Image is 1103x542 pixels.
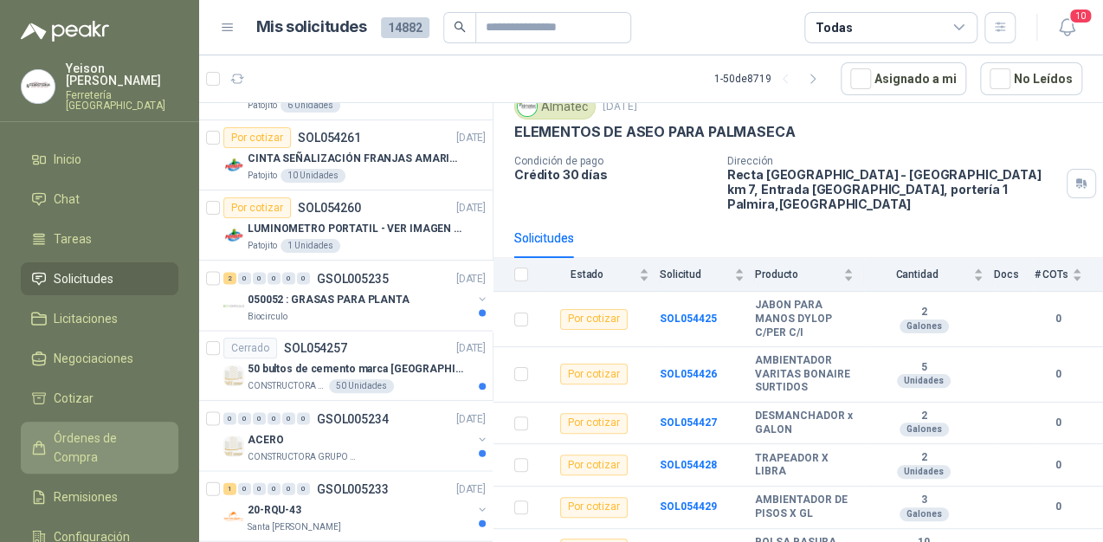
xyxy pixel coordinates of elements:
div: Por cotizar [560,455,628,475]
img: Company Logo [223,506,244,526]
div: 0 [282,482,295,494]
p: ACERO [248,431,283,448]
p: LUMINOMETRO PORTATIL - VER IMAGEN ADJUNTA [248,221,463,237]
div: Galones [900,319,949,333]
b: 0 [1034,499,1082,515]
b: JABON PARA MANOS DYLOP C/PER C/I [755,299,854,339]
b: 2 [864,410,984,423]
th: Solicitud [660,258,755,292]
div: 0 [238,412,251,424]
p: Patojito [248,99,277,113]
span: 14882 [381,17,429,38]
p: CONSTRUCTORA GRUPO FIP [248,449,357,463]
a: Por cotizarSOL054260[DATE] Company LogoLUMINOMETRO PORTATIL - VER IMAGEN ADJUNTAPatojito1 Unidades [199,190,493,261]
span: Solicitud [660,268,731,281]
div: 2 [223,272,236,284]
p: Patojito [248,169,277,183]
a: Chat [21,183,178,216]
span: Órdenes de Compra [54,429,162,467]
a: Licitaciones [21,302,178,335]
div: 50 Unidades [329,379,394,393]
a: Cotizar [21,382,178,415]
div: 1 [223,482,236,494]
button: Asignado a mi [841,62,966,95]
p: 050052 : GRASAS PARA PLANTA [248,291,410,307]
span: Tareas [54,229,92,248]
p: [DATE] [456,130,486,146]
div: Unidades [897,374,951,388]
a: 1 0 0 0 0 0 GSOL005233[DATE] Company Logo20-RQU-43Santa [PERSON_NAME] [223,478,489,533]
p: GSOL005234 [317,412,389,424]
img: Company Logo [223,225,244,246]
p: SOL054260 [298,202,361,214]
a: Inicio [21,143,178,176]
div: 0 [282,272,295,284]
p: SOL054261 [298,132,361,144]
span: Cotizar [54,389,94,408]
th: Producto [755,258,864,292]
p: [DATE] [603,99,637,115]
img: Company Logo [223,155,244,176]
p: GSOL005233 [317,482,389,494]
span: Cantidad [864,268,970,281]
b: SOL054426 [660,368,717,380]
img: Company Logo [223,365,244,386]
div: 0 [282,412,295,424]
span: Remisiones [54,487,118,507]
span: Solicitudes [54,269,113,288]
a: Remisiones [21,481,178,513]
div: 0 [268,482,281,494]
a: Órdenes de Compra [21,422,178,474]
div: Galones [900,423,949,436]
a: SOL054425 [660,313,717,325]
a: 2 0 0 0 0 0 GSOL005235[DATE] Company Logo050052 : GRASAS PARA PLANTABiocirculo [223,268,489,323]
b: AMBIENTADOR DE PISOS X GL [755,494,854,520]
p: Santa [PERSON_NAME] [248,519,341,533]
img: Logo peakr [21,21,109,42]
div: 0 [238,482,251,494]
div: Unidades [897,465,951,479]
b: 5 [864,361,984,375]
p: [DATE] [456,270,486,287]
div: Por cotizar [560,497,628,518]
div: 0 [297,272,310,284]
p: SOL054257 [284,342,347,354]
button: No Leídos [980,62,1082,95]
div: 0 [238,272,251,284]
th: Cantidad [864,258,994,292]
b: 2 [864,451,984,465]
div: 0 [268,272,281,284]
div: 0 [253,412,266,424]
div: Por cotizar [223,197,291,218]
p: Recta [GEOGRAPHIC_DATA] - [GEOGRAPHIC_DATA] km 7, Entrada [GEOGRAPHIC_DATA], portería 1 Palmira ,... [727,167,1060,211]
div: Por cotizar [223,127,291,148]
a: Tareas [21,223,178,255]
span: Negociaciones [54,349,133,368]
p: GSOL005235 [317,272,389,284]
b: DESMANCHADOR x GALON [755,410,854,436]
b: 0 [1034,415,1082,431]
p: CINTA SEÑALIZACIÓN FRANJAS AMARILLAS NEGRA [248,151,463,167]
span: Estado [539,268,635,281]
span: Chat [54,190,80,209]
a: SOL054428 [660,459,717,471]
span: Licitaciones [54,309,118,328]
a: Solicitudes [21,262,178,295]
p: CONSTRUCTORA GRUPO FIP [248,379,326,393]
div: 0 [297,482,310,494]
b: TRAPEADOR X LIBRA [755,452,854,479]
div: Todas [816,18,852,37]
p: Dirección [727,155,1060,167]
b: 2 [864,306,984,319]
span: # COTs [1034,268,1068,281]
b: AMBIENTADOR VARITAS BONAIRE SURTIDOS [755,354,854,395]
b: 0 [1034,457,1082,474]
a: SOL054427 [660,416,717,429]
p: [DATE] [456,410,486,427]
div: 1 Unidades [281,239,340,253]
div: 0 [223,412,236,424]
span: Producto [755,268,840,281]
th: # COTs [1034,258,1103,292]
